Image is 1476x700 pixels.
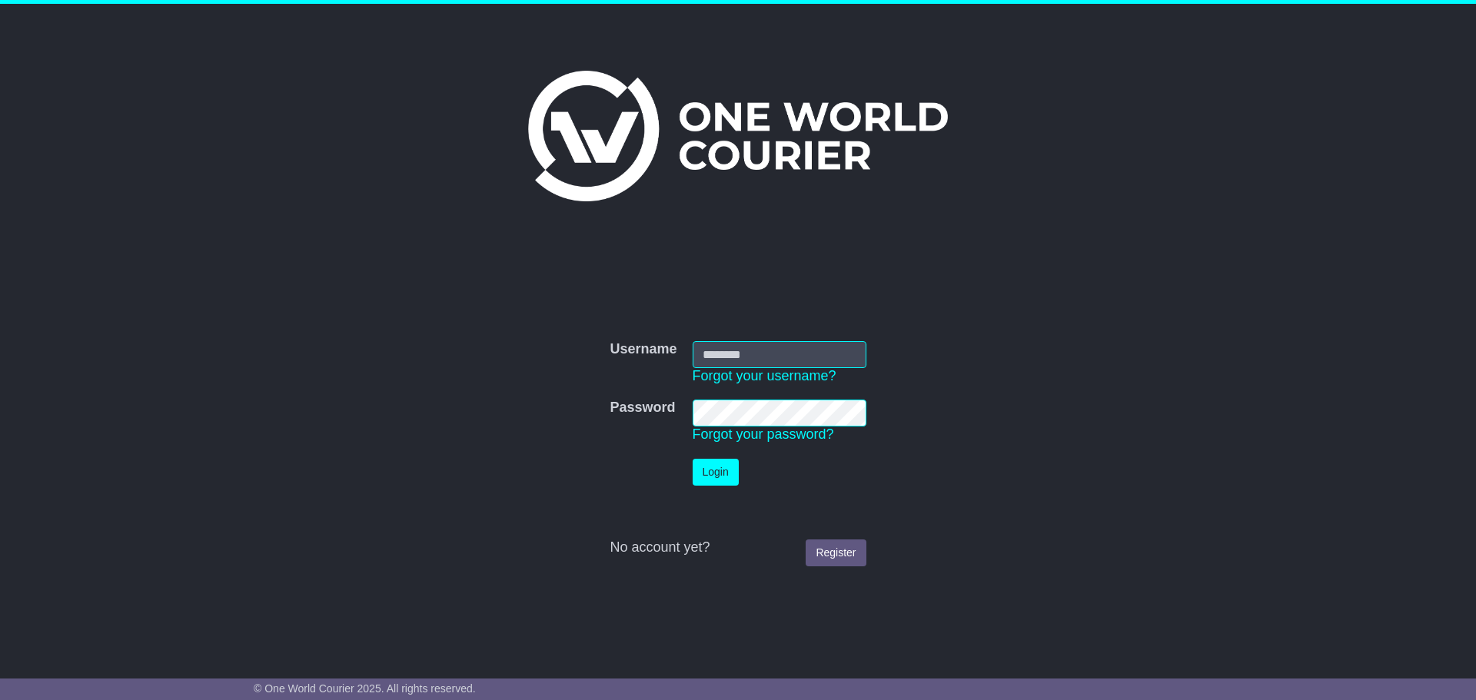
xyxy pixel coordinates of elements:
button: Login [693,459,739,486]
label: Password [610,400,675,416]
span: © One World Courier 2025. All rights reserved. [254,682,476,695]
a: Forgot your username? [693,368,836,383]
div: No account yet? [610,539,866,556]
a: Forgot your password? [693,426,834,442]
a: Register [806,539,866,566]
img: One World [528,71,948,201]
label: Username [610,341,676,358]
